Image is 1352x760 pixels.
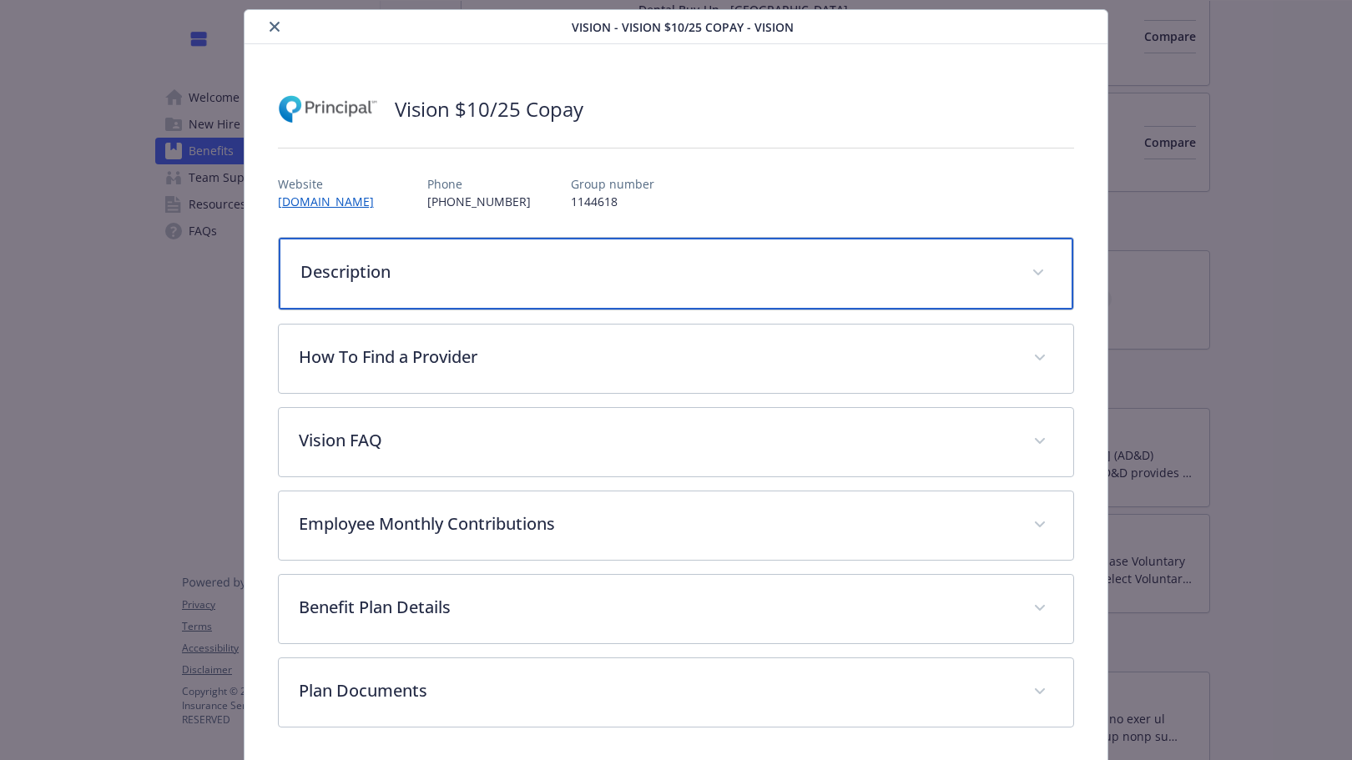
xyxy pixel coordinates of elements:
[427,193,531,210] p: [PHONE_NUMBER]
[571,193,654,210] p: 1144618
[279,408,1074,476] div: Vision FAQ
[395,95,583,123] h2: Vision $10/25 Copay
[299,345,1014,370] p: How To Find a Provider
[572,18,794,36] span: Vision - Vision $10/25 Copay - Vision
[279,325,1074,393] div: How To Find a Provider
[278,175,387,193] p: Website
[299,595,1014,620] p: Benefit Plan Details
[278,194,387,209] a: [DOMAIN_NAME]
[299,678,1014,703] p: Plan Documents
[427,175,531,193] p: Phone
[300,259,1012,284] p: Description
[279,238,1074,310] div: Description
[571,175,654,193] p: Group number
[279,658,1074,727] div: Plan Documents
[299,511,1014,536] p: Employee Monthly Contributions
[265,17,285,37] button: close
[279,491,1074,560] div: Employee Monthly Contributions
[279,575,1074,643] div: Benefit Plan Details
[299,428,1014,453] p: Vision FAQ
[278,84,378,134] img: Principal Financial Group Inc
